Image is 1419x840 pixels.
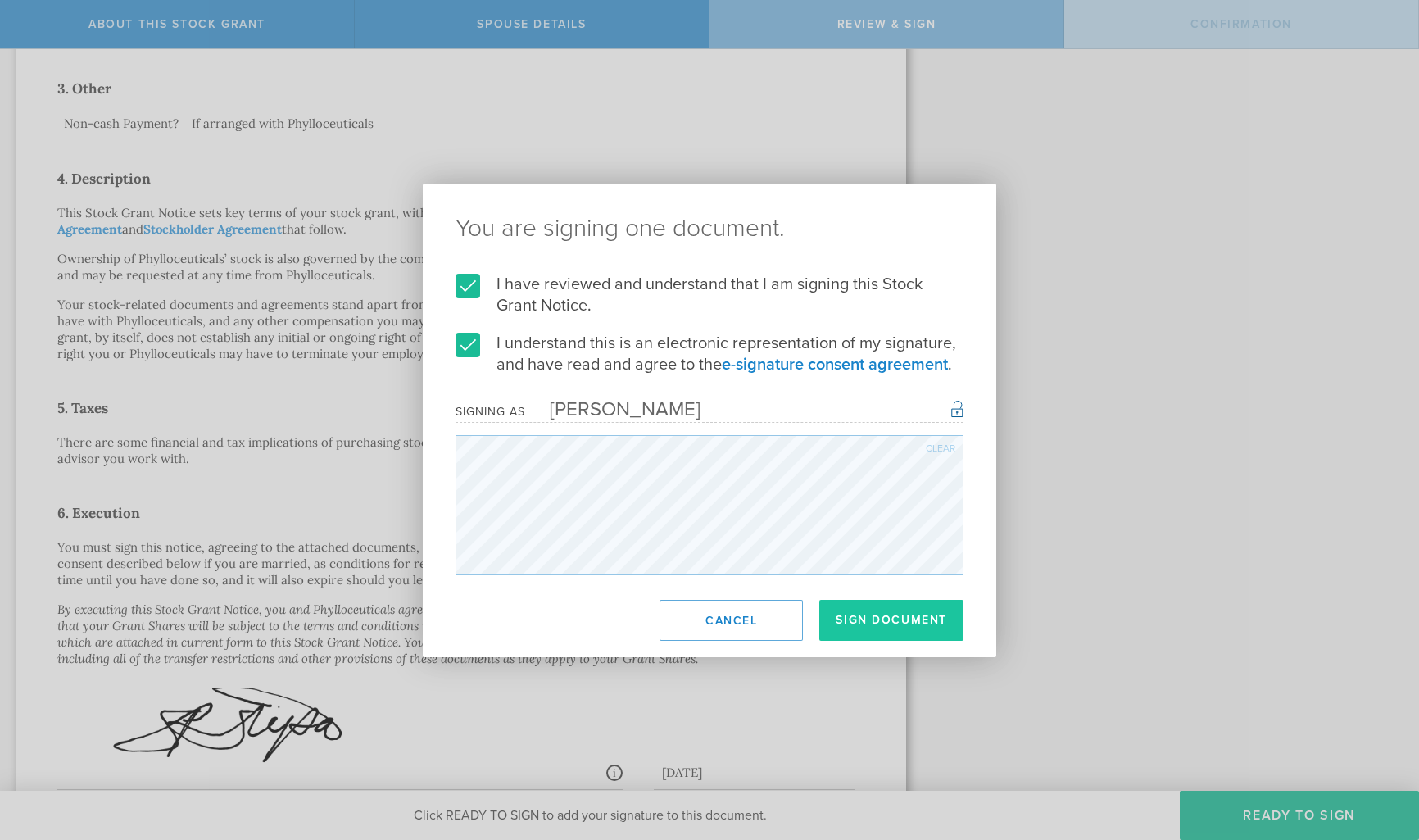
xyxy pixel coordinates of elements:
[660,600,803,641] button: Cancel
[456,405,525,419] div: Signing as
[819,600,963,641] button: Sign Document
[456,274,963,316] label: I have reviewed and understand that I am signing this Stock Grant Notice.
[456,216,963,241] ng-pluralize: You are signing one document.
[525,397,700,421] div: [PERSON_NAME]
[456,333,963,375] label: I understand this is an electronic representation of my signature, and have read and agree to the .
[722,355,948,375] a: e-signature consent agreement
